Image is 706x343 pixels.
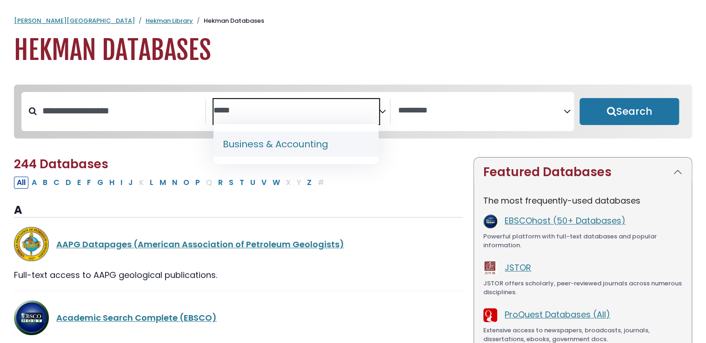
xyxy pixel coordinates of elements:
div: JSTOR offers scholarly, peer-reviewed journals across numerous disciplines. [483,279,682,297]
button: Filter Results R [215,177,226,189]
button: Filter Results U [247,177,258,189]
button: Filter Results E [74,177,84,189]
nav: Search filters [14,85,692,139]
button: Filter Results I [118,177,125,189]
button: Filter Results J [126,177,136,189]
button: Filter Results A [29,177,40,189]
button: Filter Results L [147,177,156,189]
a: Academic Search Complete (EBSCO) [56,312,217,323]
button: All [14,177,28,189]
button: Filter Results D [63,177,74,189]
h3: A [14,204,462,218]
button: Filter Results M [157,177,169,189]
textarea: Search [213,106,379,116]
h1: Hekman Databases [14,35,692,66]
button: Filter Results F [84,177,94,189]
div: Powerful platform with full-text databases and popular information. [483,232,682,250]
input: Search database by title or keyword [37,103,205,119]
span: 244 Databases [14,156,108,172]
p: The most frequently-used databases [483,194,682,207]
div: Full-text access to AAPG geological publications. [14,269,462,281]
button: Filter Results N [169,177,180,189]
a: Hekman Library [146,16,193,25]
button: Filter Results W [270,177,283,189]
a: JSTOR [505,262,531,273]
button: Filter Results T [237,177,247,189]
button: Filter Results G [94,177,106,189]
a: [PERSON_NAME][GEOGRAPHIC_DATA] [14,16,135,25]
div: Alpha-list to filter by first letter of database name [14,176,328,188]
nav: breadcrumb [14,16,692,26]
button: Filter Results B [40,177,50,189]
button: Filter Results P [193,177,203,189]
button: Filter Results H [107,177,117,189]
a: EBSCOhost (50+ Databases) [505,215,626,226]
button: Featured Databases [474,158,692,187]
button: Submit for Search Results [579,98,679,125]
a: AAPG Datapages (American Association of Petroleum Geologists) [56,238,344,250]
button: Filter Results C [51,177,62,189]
button: Filter Results Z [304,177,314,189]
button: Filter Results O [180,177,192,189]
li: Hekman Databases [193,16,264,26]
a: ProQuest Databases (All) [505,309,610,320]
button: Filter Results S [226,177,236,189]
button: Filter Results V [259,177,269,189]
li: Business & Accounting [213,132,379,157]
textarea: Search [398,106,564,116]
